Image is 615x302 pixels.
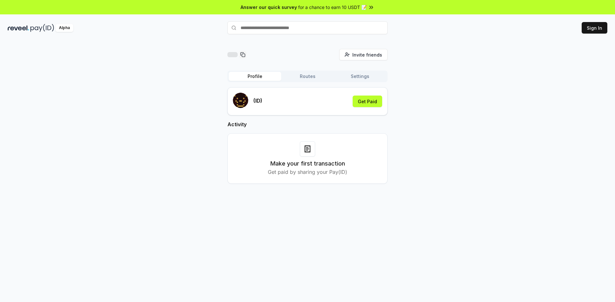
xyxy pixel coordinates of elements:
[55,24,73,32] div: Alpha
[281,72,334,81] button: Routes
[253,97,262,105] p: (ID)
[268,168,347,176] p: Get paid by sharing your Pay(ID)
[582,22,607,34] button: Sign In
[353,96,382,107] button: Get Paid
[334,72,386,81] button: Settings
[30,24,54,32] img: pay_id
[270,159,345,168] h3: Make your first transaction
[227,120,388,128] h2: Activity
[8,24,29,32] img: reveel_dark
[298,4,367,11] span: for a chance to earn 10 USDT 📝
[352,51,382,58] span: Invite friends
[241,4,297,11] span: Answer our quick survey
[229,72,281,81] button: Profile
[339,49,388,60] button: Invite friends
